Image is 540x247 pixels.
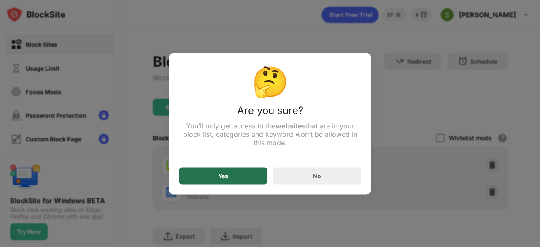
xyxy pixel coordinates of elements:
div: 🤔 [179,63,361,99]
div: Yes [218,172,228,179]
div: Are you sure? [179,104,361,121]
strong: websites [275,121,306,130]
div: No [313,172,321,179]
div: You’ll only get access to the that are in your block list, categories and keyword won’t be allowe... [179,121,361,147]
